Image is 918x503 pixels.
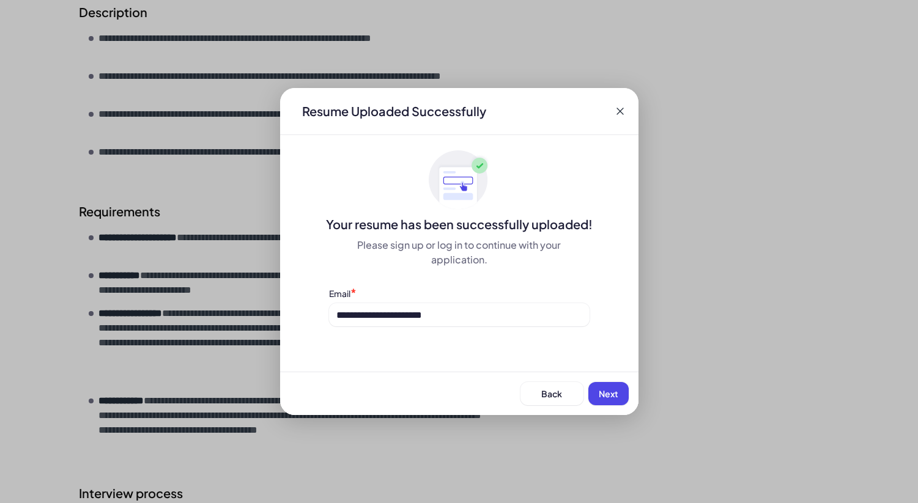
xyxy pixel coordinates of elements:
label: Email [329,288,350,299]
div: Resume Uploaded Successfully [292,103,496,120]
button: Back [520,382,583,405]
span: Back [541,388,562,399]
div: Your resume has been successfully uploaded! [280,216,639,233]
button: Next [588,382,629,405]
div: Please sign up or log in to continue with your application. [329,238,590,267]
img: ApplyedMaskGroup3.svg [429,150,490,211]
span: Next [599,388,618,399]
